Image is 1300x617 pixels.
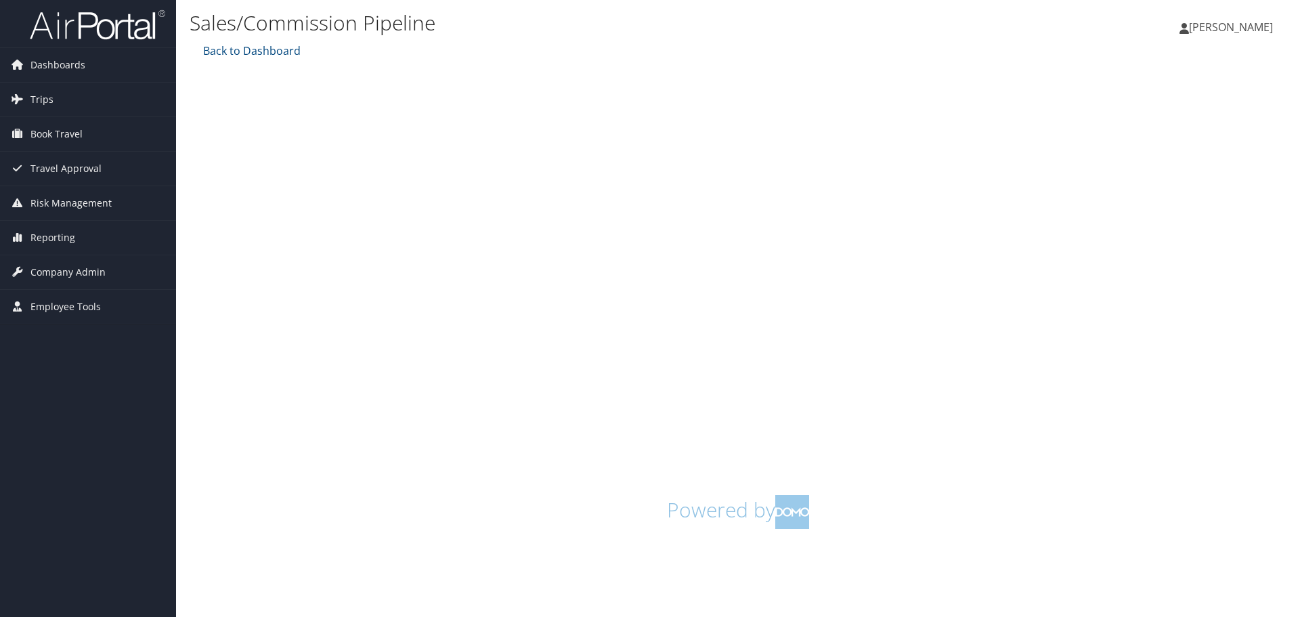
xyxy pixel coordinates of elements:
span: Book Travel [30,117,83,151]
img: airportal-logo.png [30,9,165,41]
span: Employee Tools [30,290,101,324]
span: Travel Approval [30,152,102,186]
h1: Sales/Commission Pipeline [190,9,921,37]
a: [PERSON_NAME] [1179,7,1286,47]
span: Dashboards [30,48,85,82]
span: Trips [30,83,53,116]
span: Risk Management [30,186,112,220]
h1: Powered by [200,495,1276,529]
a: Back to Dashboard [200,43,301,58]
span: [PERSON_NAME] [1189,20,1273,35]
span: Company Admin [30,255,106,289]
span: Reporting [30,221,75,255]
img: domo-logo.png [775,495,809,529]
